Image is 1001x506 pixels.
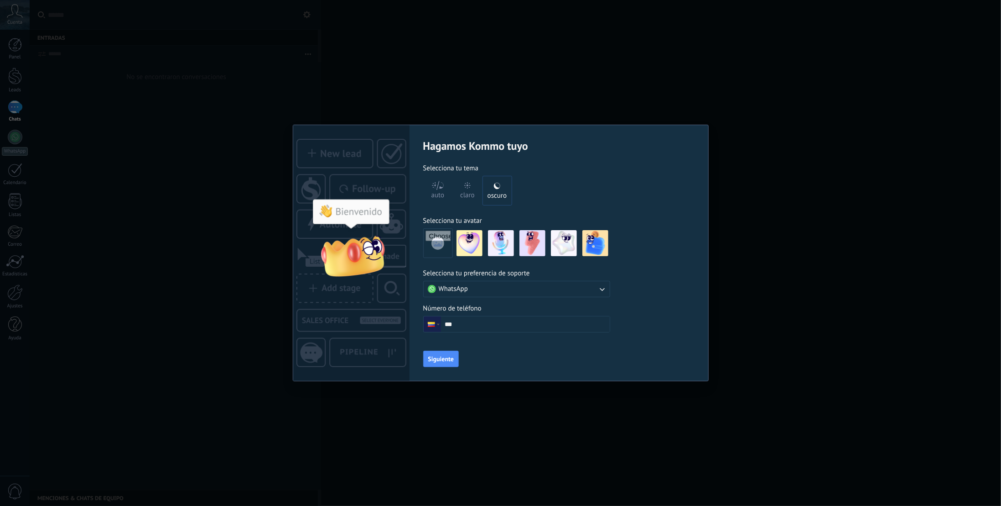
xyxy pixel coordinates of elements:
img: -2.jpeg [488,230,514,256]
button: WhatsApp [423,281,610,297]
div: oscuro [488,182,507,205]
span: Selecciona tu preferencia de soporte [423,269,530,278]
div: Colombia: + 57 [424,316,441,332]
div: auto [431,182,445,206]
span: WhatsApp [439,285,468,294]
div: claro [460,182,475,206]
img: -4.jpeg [551,230,577,256]
img: -3.jpeg [519,230,545,256]
span: Número de teléfono [423,304,482,313]
img: -1.jpeg [456,230,482,256]
span: Selecciona tu avatar [423,216,482,226]
span: Siguiente [428,356,454,362]
button: Siguiente [423,351,459,367]
span: Selecciona tu tema [423,164,479,173]
img: customization-screen-img_ES.png [293,125,410,381]
img: -5.jpeg [582,230,608,256]
h2: Hagamos Kommo tuyo [423,139,610,153]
